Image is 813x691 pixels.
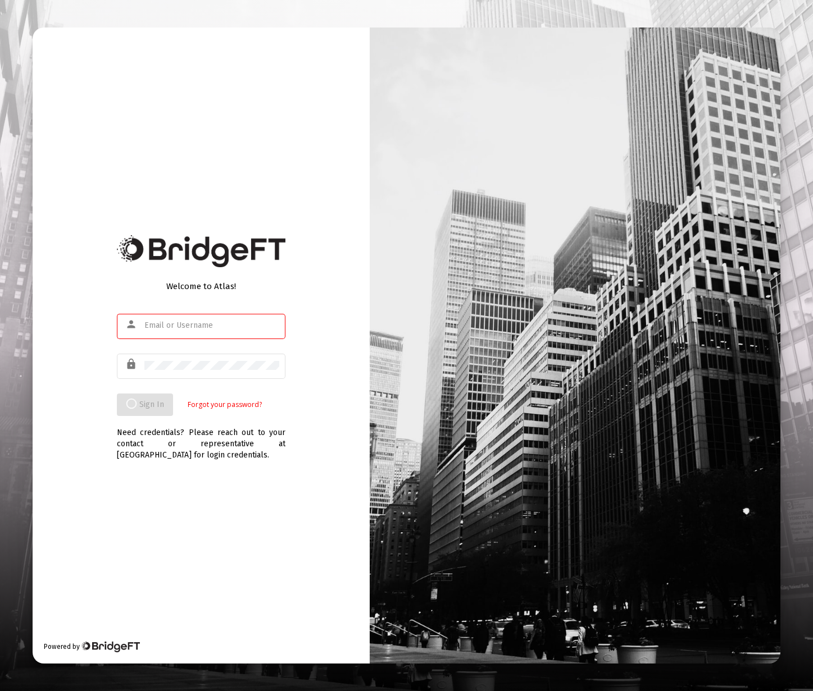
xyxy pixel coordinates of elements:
[125,318,139,331] mat-icon: person
[81,641,140,652] img: Bridge Financial Technology Logo
[117,393,173,416] button: Sign In
[126,400,164,409] span: Sign In
[188,399,262,410] a: Forgot your password?
[144,321,279,330] input: Email or Username
[117,416,285,461] div: Need credentials? Please reach out to your contact or representative at [GEOGRAPHIC_DATA] for log...
[117,235,285,267] img: Bridge Financial Technology Logo
[44,641,140,652] div: Powered by
[125,358,139,371] mat-icon: lock
[117,281,285,292] div: Welcome to Atlas!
